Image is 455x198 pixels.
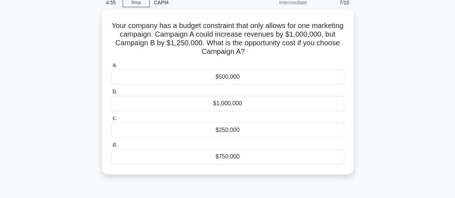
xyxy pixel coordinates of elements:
div: $1,000,000 [111,96,344,111]
div: $500,000 [111,69,344,84]
div: $750,000 [111,149,344,164]
h5: Your company has a budget constraint that only allows for one marketing campaign. Campaign A coul... [110,21,345,56]
span: c. [113,115,117,121]
div: $250,000 [111,123,344,138]
span: d. [113,142,117,148]
span: a. [113,62,117,68]
span: b. [113,88,117,95]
